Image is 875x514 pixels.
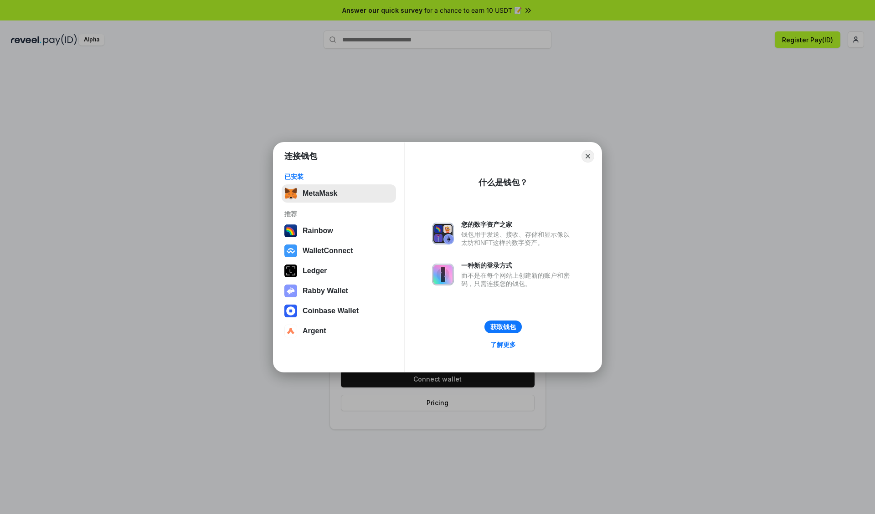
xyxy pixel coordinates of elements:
[284,151,317,162] h1: 连接钱包
[303,327,326,335] div: Argent
[303,307,359,315] div: Coinbase Wallet
[303,267,327,275] div: Ledger
[303,227,333,235] div: Rainbow
[284,224,297,237] img: svg+xml,%3Csvg%20width%3D%22120%22%20height%3D%22120%22%20viewBox%3D%220%200%20120%20120%22%20fil...
[484,321,522,333] button: 获取钱包
[284,210,393,218] div: 推荐
[479,177,528,188] div: 什么是钱包？
[282,262,396,280] button: Ledger
[582,150,594,163] button: Close
[490,341,516,349] div: 了解更多
[303,247,353,255] div: WalletConnect
[303,189,337,198] div: MetaMask
[284,285,297,297] img: svg+xml,%3Csvg%20xmlns%3D%22http%3A%2F%2Fwww.w3.org%2F2000%2Fsvg%22%20fill%3D%22none%22%20viewBox...
[432,264,454,285] img: svg+xml,%3Csvg%20xmlns%3D%22http%3A%2F%2Fwww.w3.org%2F2000%2Fsvg%22%20fill%3D%22none%22%20viewBox...
[284,305,297,317] img: svg+xml,%3Csvg%20width%3D%2228%22%20height%3D%2228%22%20viewBox%3D%220%200%2028%2028%22%20fill%3D...
[490,323,516,331] div: 获取钱包
[284,265,297,277] img: svg+xml,%3Csvg%20xmlns%3D%22http%3A%2F%2Fwww.w3.org%2F2000%2Fsvg%22%20width%3D%2228%22%20height%3...
[284,173,393,181] div: 已安装
[284,187,297,200] img: svg+xml,%3Csvg%20fill%3D%22none%22%20height%3D%2233%22%20viewBox%3D%220%200%2035%2033%22%20width%...
[432,223,454,244] img: svg+xml,%3Csvg%20xmlns%3D%22http%3A%2F%2Fwww.w3.org%2F2000%2Fsvg%22%20fill%3D%22none%22%20viewBox...
[282,184,396,203] button: MetaMask
[284,325,297,337] img: svg+xml,%3Csvg%20width%3D%2228%22%20height%3D%2228%22%20viewBox%3D%220%200%2028%2028%22%20fill%3D...
[282,282,396,300] button: Rabby Wallet
[282,222,396,240] button: Rainbow
[485,339,521,351] a: 了解更多
[303,287,348,295] div: Rabby Wallet
[284,244,297,257] img: svg+xml,%3Csvg%20width%3D%2228%22%20height%3D%2228%22%20viewBox%3D%220%200%2028%2028%22%20fill%3D...
[282,322,396,340] button: Argent
[461,220,574,229] div: 您的数字资产之家
[461,230,574,247] div: 钱包用于发送、接收、存储和显示像以太坊和NFT这样的数字资产。
[461,271,574,288] div: 而不是在每个网站上创建新的账户和密码，只需连接您的钱包。
[282,302,396,320] button: Coinbase Wallet
[282,242,396,260] button: WalletConnect
[461,261,574,270] div: 一种新的登录方式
